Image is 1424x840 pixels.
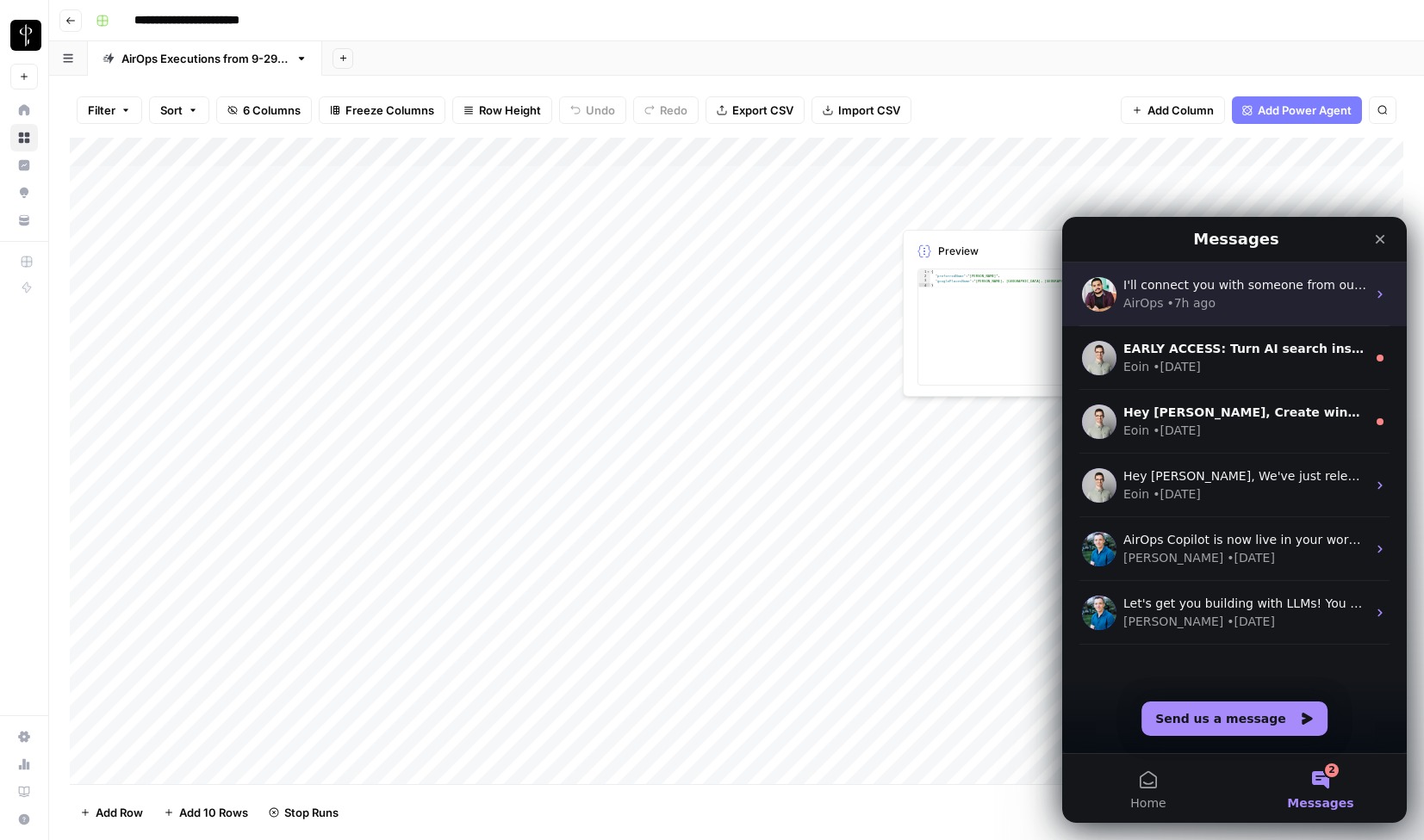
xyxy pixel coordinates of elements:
[121,50,289,67] div: AirOps Executions from [DATE]
[70,799,153,826] button: Add Row
[10,124,38,151] a: Browse
[90,269,139,287] div: • [DATE]
[10,96,38,124] a: Home
[811,96,911,124] button: Import CSV
[104,77,153,96] div: • 7h ago
[10,207,38,234] a: Your Data
[77,96,142,124] button: Filter
[90,205,139,223] div: • [DATE]
[149,96,209,124] button: Sort
[88,41,322,76] a: AirOps Executions from [DATE]
[20,124,54,158] img: Profile image for Eoin
[918,283,930,287] div: 4
[452,96,552,124] button: Row Height
[165,396,213,414] div: • [DATE]
[10,179,38,207] a: Opportunities
[633,96,699,124] button: Redo
[79,485,265,519] button: Send us a message
[96,804,143,821] span: Add Row
[660,102,687,119] span: Redo
[284,804,339,821] span: Stop Runs
[479,102,541,119] span: Row Height
[1232,96,1362,124] button: Add Power Agent
[61,77,101,96] div: AirOps
[20,379,54,413] img: Profile image for Alex
[160,102,183,119] span: Sort
[319,96,445,124] button: Freeze Columns
[61,61,1096,75] span: I'll connect you with someone from our team right away! Meanwhile, could you share any additional...
[345,102,434,119] span: Freeze Columns
[918,279,930,283] div: 3
[165,332,213,350] div: • [DATE]
[1121,96,1225,124] button: Add Column
[732,102,793,119] span: Export CSV
[927,269,930,274] span: Toggle code folding, rows 1 through 4
[10,750,38,778] a: Usage
[61,141,87,159] div: Eoin
[216,96,312,124] button: 6 Columns
[258,799,349,826] button: Stop Runs
[61,205,87,223] div: Eoin
[225,580,291,592] span: Messages
[243,102,301,119] span: 6 Columns
[153,799,258,826] button: Add 10 Rows
[1258,102,1352,119] span: Add Power Agent
[10,778,38,806] a: Learning Hub
[61,380,1338,393] span: Let's get you building with LLMs! You can always reach us by pressing Chat and Support in the bot...
[1062,217,1407,823] iframe: Intercom live chat
[559,96,626,124] button: Undo
[918,269,930,274] div: 1
[61,332,161,350] div: [PERSON_NAME]
[172,537,345,606] button: Messages
[20,315,54,349] img: Profile image for Alex
[838,102,900,119] span: Import CSV
[179,804,248,821] span: Add 10 Rows
[88,102,115,119] span: Filter
[68,580,103,592] span: Home
[10,20,41,51] img: LP Production Workloads Logo
[20,188,54,222] img: Profile image for Eoin
[10,723,38,750] a: Settings
[10,14,38,57] button: Workspace: LP Production Workloads
[10,806,38,833] button: Help + Support
[918,275,930,279] div: 2
[61,396,161,414] div: [PERSON_NAME]
[586,102,615,119] span: Undo
[706,96,805,124] button: Export CSV
[90,141,139,159] div: • [DATE]
[61,269,87,287] div: Eoin
[1147,102,1214,119] span: Add Column
[10,151,38,179] a: Insights
[20,251,54,286] img: Profile image for Eoin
